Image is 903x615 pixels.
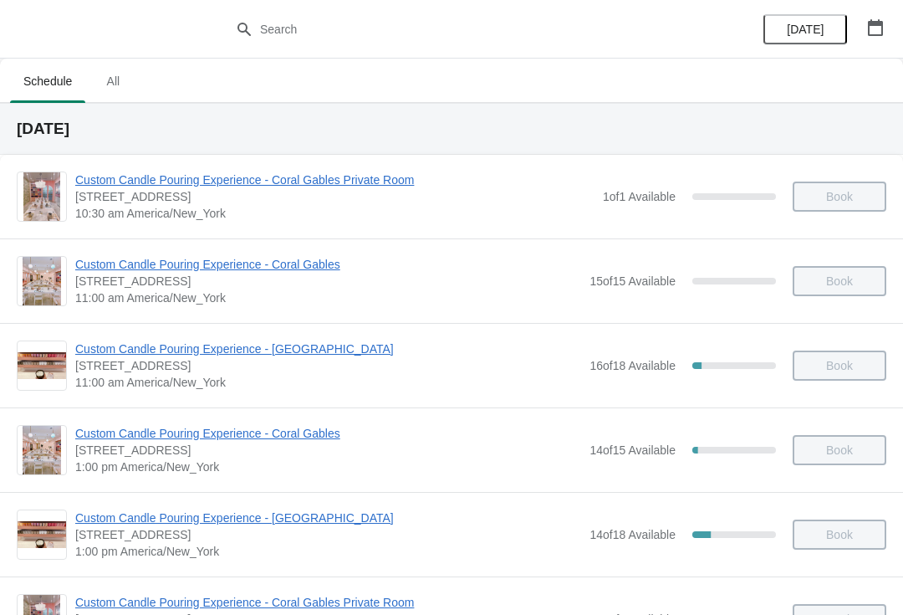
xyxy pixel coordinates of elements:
[23,257,62,305] img: Custom Candle Pouring Experience - Coral Gables | 154 Giralda Avenue, Coral Gables, FL, USA | 11:...
[75,526,581,543] span: [STREET_ADDRESS]
[589,528,676,541] span: 14 of 18 Available
[75,442,581,459] span: [STREET_ADDRESS]
[75,510,581,526] span: Custom Candle Pouring Experience - [GEOGRAPHIC_DATA]
[75,594,594,611] span: Custom Candle Pouring Experience - Coral Gables Private Room
[763,14,847,44] button: [DATE]
[75,256,581,273] span: Custom Candle Pouring Experience - Coral Gables
[10,66,85,96] span: Schedule
[75,188,594,205] span: [STREET_ADDRESS]
[75,459,581,475] span: 1:00 pm America/New_York
[75,205,594,222] span: 10:30 am America/New_York
[75,341,581,357] span: Custom Candle Pouring Experience - [GEOGRAPHIC_DATA]
[603,190,676,203] span: 1 of 1 Available
[589,274,676,288] span: 15 of 15 Available
[75,543,581,560] span: 1:00 pm America/New_York
[18,352,66,380] img: Custom Candle Pouring Experience - Fort Lauderdale | 914 East Las Olas Boulevard, Fort Lauderdale...
[17,120,886,137] h2: [DATE]
[75,357,581,374] span: [STREET_ADDRESS]
[75,290,581,306] span: 11:00 am America/New_York
[589,359,676,372] span: 16 of 18 Available
[75,425,581,442] span: Custom Candle Pouring Experience - Coral Gables
[18,521,66,549] img: Custom Candle Pouring Experience - Fort Lauderdale | 914 East Las Olas Boulevard, Fort Lauderdale...
[75,374,581,391] span: 11:00 am America/New_York
[92,66,134,96] span: All
[23,426,62,474] img: Custom Candle Pouring Experience - Coral Gables | 154 Giralda Avenue, Coral Gables, FL, USA | 1:0...
[589,443,676,457] span: 14 of 15 Available
[75,172,594,188] span: Custom Candle Pouring Experience - Coral Gables Private Room
[23,172,60,221] img: Custom Candle Pouring Experience - Coral Gables Private Room | 154 Giralda Avenue, Coral Gables, ...
[75,273,581,290] span: [STREET_ADDRESS]
[259,14,677,44] input: Search
[787,23,824,36] span: [DATE]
